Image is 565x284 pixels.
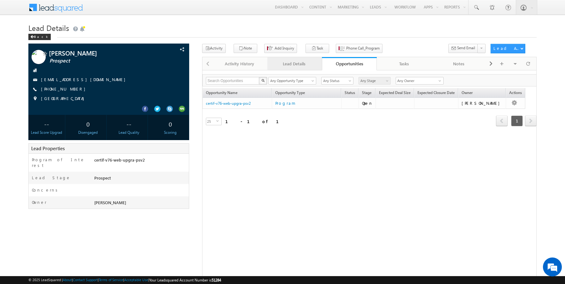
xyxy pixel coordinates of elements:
a: Contact Support [73,278,98,282]
a: prev [496,116,508,126]
label: Lead Stage [32,175,71,180]
span: Actions [506,89,525,98]
button: Note [234,44,257,53]
span: Any Stage [359,78,389,84]
a: Any Stage [358,77,391,85]
input: Type to Search [396,77,444,85]
a: Tasks [377,57,432,70]
span: prev [496,115,508,126]
div: certif-v76-web-upgra-psv2 [93,157,189,166]
span: select [216,120,221,122]
img: Profile photo [32,50,46,66]
div: 0 [71,118,105,130]
div: Scoring [154,130,187,135]
button: Task [306,44,329,53]
a: Expected Deal Size [376,89,414,98]
span: Add Inquiry [275,45,294,51]
a: About [63,278,72,282]
div: Open [362,100,373,106]
a: Status [341,89,358,98]
a: Lead Details [267,57,322,70]
span: Opportunity Type [272,89,341,98]
a: Opportunities [322,57,377,70]
span: Stage [362,90,371,95]
div: -- [112,118,146,130]
span: Expected Closure Date [417,90,455,95]
span: 51284 [212,278,221,282]
div: -- [30,118,64,130]
div: Notes [437,60,481,68]
div: Lead Quality [112,130,146,135]
a: [EMAIL_ADDRESS][DOMAIN_NAME] [41,77,129,82]
a: Expected Closure Date [414,89,458,98]
span: Phone Call_Program [346,45,380,51]
button: Lead Actions [491,44,525,53]
div: [PERSON_NAME] [462,100,503,106]
span: [GEOGRAPHIC_DATA] [41,96,87,102]
a: Stage [359,89,375,98]
a: Program [275,99,338,107]
label: Program of Interest [32,157,87,168]
div: Lead Score Upgrad [30,130,64,135]
label: Concerns [32,187,60,193]
span: Your Leadsquared Account Number is [149,278,221,282]
div: Back [28,34,51,40]
a: next [525,116,537,126]
span: Send Email [457,45,475,51]
span: 25 [206,118,216,125]
div: Activity History [218,60,262,68]
a: Acceptable Use [124,278,148,282]
span: next [525,115,537,126]
a: Activity History [213,57,267,70]
span: Opportunity Name [206,90,237,95]
div: Prospect [93,175,189,184]
div: Disengaged [71,130,105,135]
div: Lead Details [272,60,317,68]
a: Show All Items [435,78,443,84]
span: Expected Deal Size [379,90,411,95]
span: Any Status [322,78,352,84]
a: Any Status [321,77,353,85]
a: Opportunity Name [203,89,241,98]
span: Prospect [50,58,150,64]
div: Tasks [382,60,426,68]
button: Phone Call_Program [336,44,382,53]
a: certif-v76-web-upgra-psv2 [206,101,251,106]
span: Owner [462,90,473,95]
span: 1 [511,115,523,126]
a: Notes [432,57,486,70]
div: Opportunities [327,61,372,67]
span: Any Opportunity Type [269,78,312,84]
span: Lead Details [28,23,69,33]
button: Add Inquiry [264,44,297,53]
a: Any Opportunity Type [268,77,316,85]
span: [PERSON_NAME] [94,200,126,205]
div: 0 [154,118,187,130]
a: Terms of Service [99,278,123,282]
div: Lead Actions [493,45,520,51]
span: [PHONE_NUMBER] [41,86,89,92]
label: Owner [32,199,47,205]
button: Send Email [448,44,478,53]
a: Back [28,33,54,39]
span: Lead Properties [31,145,65,151]
span: [PERSON_NAME] [49,50,149,56]
span: © 2025 LeadSquared | | | | | [28,277,221,283]
div: 1 - 1 of 1 [225,118,286,125]
button: Activity [202,44,226,53]
img: Search [261,79,265,82]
